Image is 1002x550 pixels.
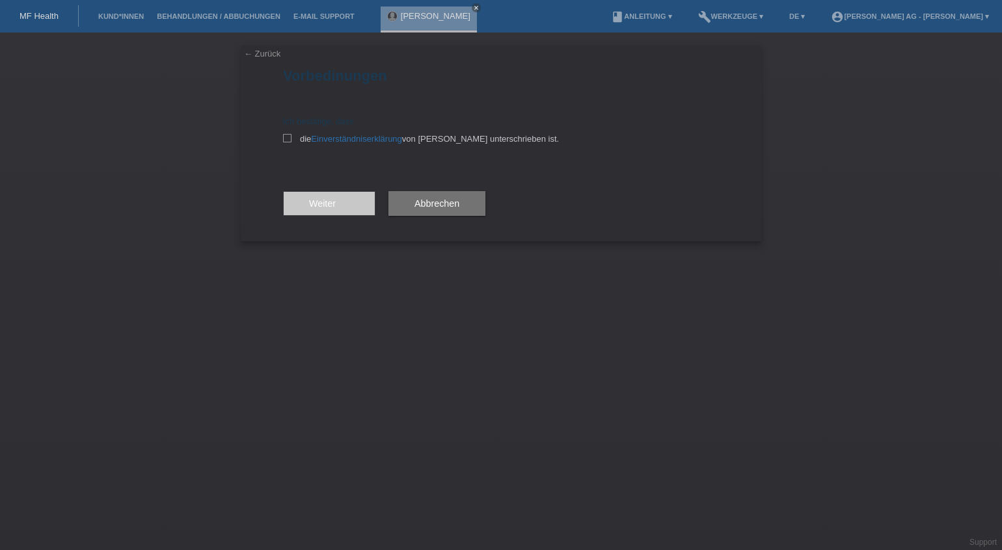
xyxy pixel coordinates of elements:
a: Kund*innen [92,12,150,20]
i: account_circle [831,10,844,23]
a: [PERSON_NAME] [401,11,470,21]
i: book [611,10,624,23]
span: Abbrechen [414,198,459,209]
a: ← Zurück [244,49,280,59]
a: MF Health [20,11,59,21]
i: arrow_forward [336,198,346,209]
h1: Vorbedinungen [283,68,719,84]
i: close [473,5,480,11]
a: account_circle[PERSON_NAME] AG - [PERSON_NAME] ▾ [824,12,995,20]
a: buildWerkzeuge ▾ [692,12,770,20]
a: bookAnleitung ▾ [604,12,678,20]
a: Einverständniserklärung [311,134,401,144]
a: DE ▾ [783,12,811,20]
i: build [698,10,711,23]
a: Support [969,538,997,547]
span: Weiter [309,198,349,209]
label: die von [PERSON_NAME] unterschrieben ist. [283,134,719,144]
button: Weiterarrow_forward [283,191,375,216]
a: E-Mail Support [287,12,361,20]
div: Ich bestätige, dass [283,116,719,144]
a: close [472,3,481,12]
a: Behandlungen / Abbuchungen [150,12,287,20]
button: Abbrechen [388,191,485,216]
